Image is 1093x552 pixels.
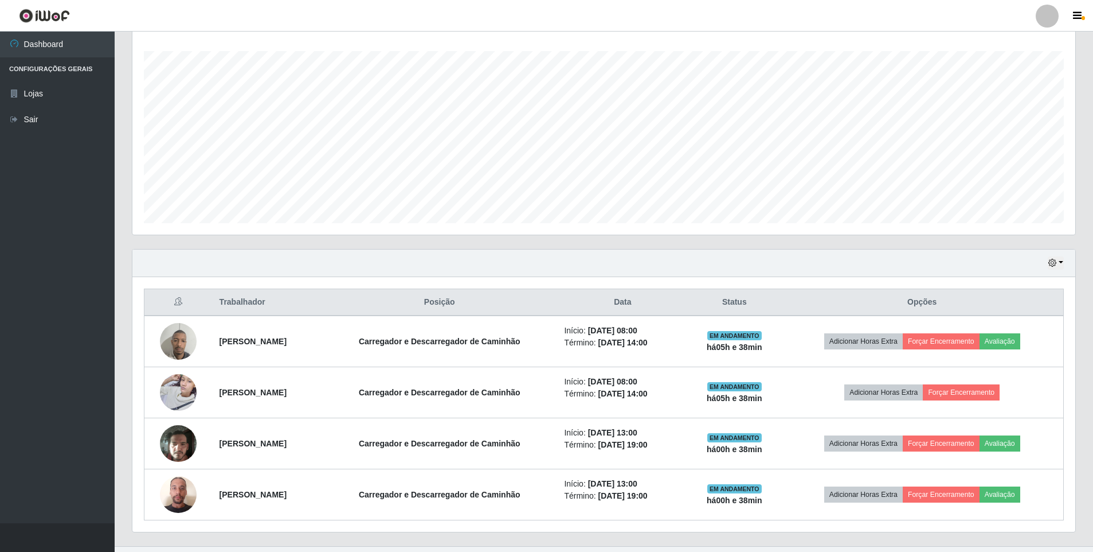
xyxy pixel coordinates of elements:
time: [DATE] 19:00 [598,440,648,449]
time: [DATE] 14:00 [598,389,648,398]
li: Início: [564,478,681,490]
time: [DATE] 14:00 [598,338,648,347]
strong: Carregador e Descarregador de Caminhão [359,388,520,397]
img: 1755778947214.jpeg [160,470,197,519]
strong: há 00 h e 38 min [707,445,762,454]
span: EM ANDAMENTO [707,382,762,391]
strong: há 05 h e 38 min [707,343,762,352]
time: [DATE] 13:00 [588,428,637,437]
strong: [PERSON_NAME] [220,337,287,346]
span: EM ANDAMENTO [707,484,762,493]
th: Trabalhador [213,289,322,316]
span: EM ANDAMENTO [707,433,762,442]
button: Adicionar Horas Extra [824,436,903,452]
strong: Carregador e Descarregador de Caminhão [359,337,520,346]
li: Início: [564,376,681,388]
li: Término: [564,337,681,349]
span: EM ANDAMENTO [707,331,762,340]
strong: há 00 h e 38 min [707,496,762,505]
time: [DATE] 19:00 [598,491,648,500]
button: Adicionar Horas Extra [824,333,903,349]
strong: [PERSON_NAME] [220,388,287,397]
img: 1755028690244.jpeg [160,368,197,417]
strong: [PERSON_NAME] [220,490,287,499]
button: Forçar Encerramento [903,487,980,503]
button: Forçar Encerramento [903,436,980,452]
strong: Carregador e Descarregador de Caminhão [359,439,520,448]
img: CoreUI Logo [19,9,70,23]
img: 1754024702641.jpeg [160,317,197,366]
th: Opções [781,289,1063,316]
li: Início: [564,427,681,439]
button: Avaliação [980,487,1020,503]
strong: [PERSON_NAME] [220,439,287,448]
th: Status [688,289,781,316]
button: Adicionar Horas Extra [844,384,923,401]
li: Término: [564,439,681,451]
time: [DATE] 08:00 [588,377,637,386]
img: 1751312410869.jpeg [160,419,197,468]
li: Início: [564,325,681,337]
button: Avaliação [980,333,1020,349]
th: Posição [322,289,557,316]
th: Data [557,289,688,316]
li: Término: [564,388,681,400]
button: Avaliação [980,436,1020,452]
strong: Carregador e Descarregador de Caminhão [359,490,520,499]
button: Adicionar Horas Extra [824,487,903,503]
li: Término: [564,490,681,502]
time: [DATE] 13:00 [588,479,637,488]
strong: há 05 h e 38 min [707,394,762,403]
time: [DATE] 08:00 [588,326,637,335]
button: Forçar Encerramento [903,333,980,349]
button: Forçar Encerramento [923,384,1000,401]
